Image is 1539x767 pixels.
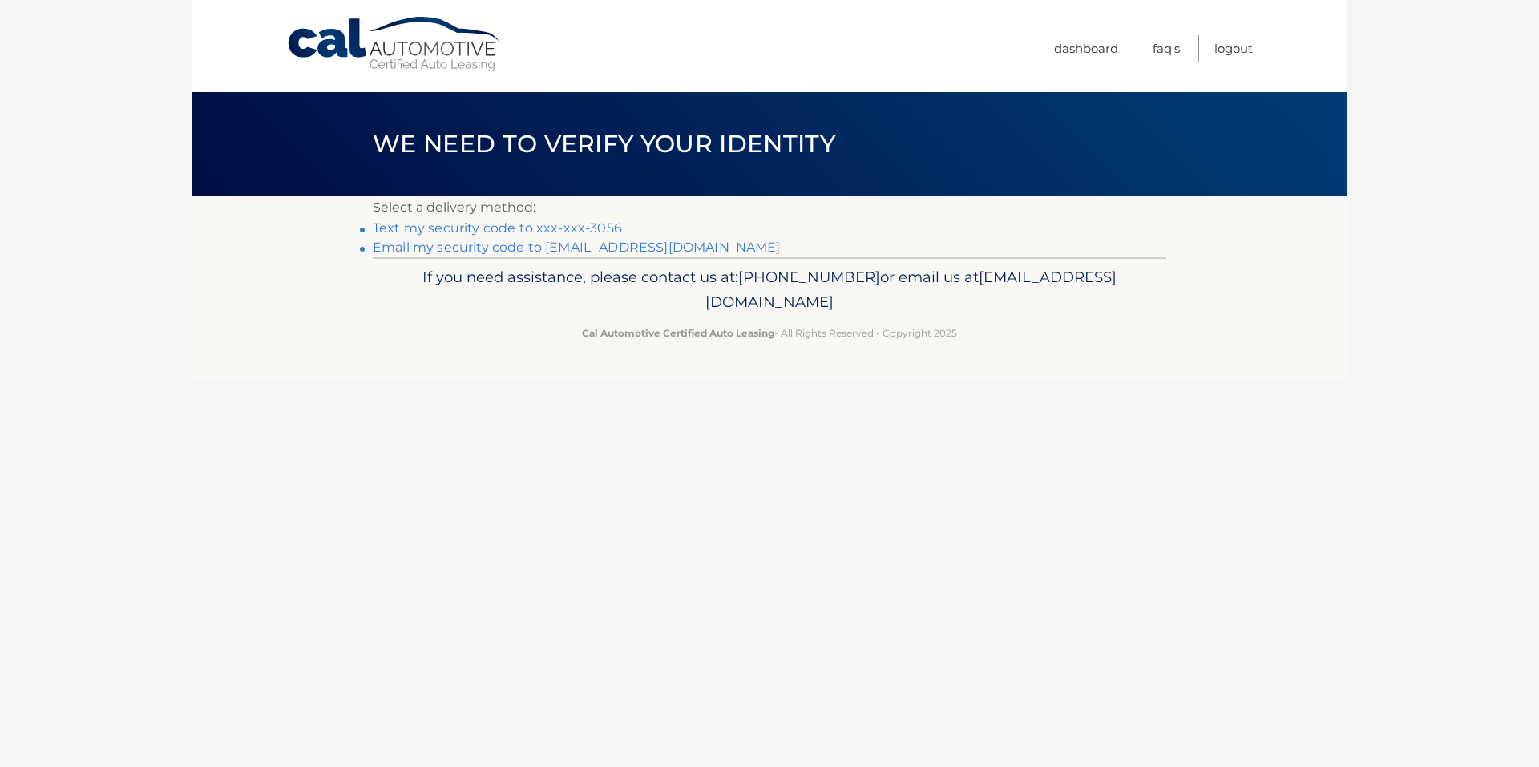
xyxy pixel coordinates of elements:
[373,129,835,159] span: We need to verify your identity
[582,327,774,339] strong: Cal Automotive Certified Auto Leasing
[286,16,503,73] a: Cal Automotive
[373,240,781,255] a: Email my security code to [EMAIL_ADDRESS][DOMAIN_NAME]
[373,196,1166,219] p: Select a delivery method:
[1054,35,1118,62] a: Dashboard
[383,264,1156,316] p: If you need assistance, please contact us at: or email us at
[383,325,1156,341] p: - All Rights Reserved - Copyright 2025
[1153,35,1180,62] a: FAQ's
[738,268,880,286] span: [PHONE_NUMBER]
[1214,35,1253,62] a: Logout
[373,220,622,236] a: Text my security code to xxx-xxx-3056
